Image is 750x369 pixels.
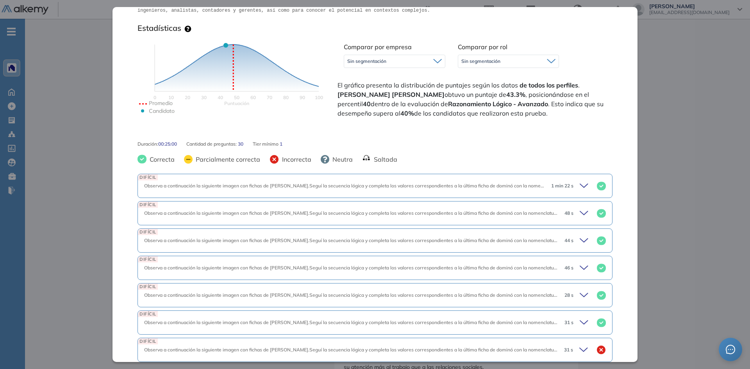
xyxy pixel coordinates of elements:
[337,80,611,118] span: El gráfico presenta la distribución de puntajes según los datos . obtuvo un puntaje de , posicion...
[137,23,181,33] h3: Estadísticas
[137,141,158,148] span: Duración :
[144,237,732,243] span: Observa a continuación la siguiente imagen con fichas de [PERSON_NAME].Seguí la secuencia lógica ...
[149,107,175,114] text: Candidato
[144,347,732,353] span: Observa a continuación la siguiente imagen con fichas de [PERSON_NAME].Seguí la secuencia lógica ...
[144,183,732,189] span: Observa a continuación la siguiente imagen con fichas de [PERSON_NAME].Seguí la secuencia lógica ...
[185,94,190,100] text: 20
[224,100,249,106] text: Scores
[344,43,412,51] span: Comparar por empresa
[144,319,732,325] span: Observa a continuación la siguiente imagen con fichas de [PERSON_NAME].Seguí la secuencia lógica ...
[267,94,272,100] text: 70
[458,43,507,51] span: Comparar por rol
[234,94,239,100] text: 50
[138,311,158,317] span: DIFÍCIL
[564,319,573,326] span: 31 s
[551,182,573,189] span: 1 min 22 s
[168,94,174,100] text: 10
[144,265,732,271] span: Observa a continuación la siguiente imagen con fichas de [PERSON_NAME].Seguí la secuencia lógica ...
[154,94,156,100] text: 0
[363,100,371,108] strong: 40
[564,237,573,244] span: 44 s
[520,81,578,89] strong: de todos los perfiles
[138,338,158,344] span: DIFÍCIL
[461,58,500,64] span: Sin segmentación
[506,91,525,98] strong: 43.3%
[138,229,158,235] span: DIFÍCIL
[138,256,158,262] span: DIFÍCIL
[564,292,573,299] span: 28 s
[146,155,175,164] span: Correcta
[315,94,323,100] text: 100
[193,155,260,164] span: Parcialmente correcta
[400,109,414,117] strong: 40%
[337,91,390,98] strong: [PERSON_NAME]
[300,94,305,100] text: 90
[218,94,223,100] text: 40
[144,210,732,216] span: Observa a continuación la siguiente imagen con fichas de [PERSON_NAME].Seguí la secuencia lógica ...
[138,174,158,180] span: DIFÍCIL
[144,292,732,298] span: Observa a continuación la siguiente imagen con fichas de [PERSON_NAME].Seguí la secuencia lógica ...
[564,346,573,353] span: 31 s
[138,283,158,289] span: DIFÍCIL
[564,210,573,217] span: 48 s
[149,100,173,107] text: Promedio
[201,94,207,100] text: 30
[279,155,311,164] span: Incorrecta
[283,94,289,100] text: 80
[726,345,735,354] span: message
[448,100,548,108] strong: Razonamiento Lógico - Avanzado
[347,58,386,64] span: Sin segmentación
[138,201,158,207] span: DIFÍCIL
[371,155,397,164] span: Saltada
[329,155,353,164] span: Neutra
[392,91,445,98] strong: [PERSON_NAME]
[250,94,256,100] text: 60
[564,264,573,271] span: 46 s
